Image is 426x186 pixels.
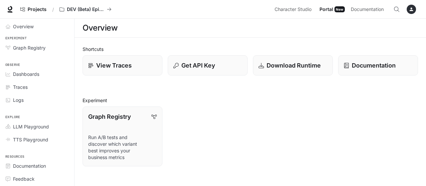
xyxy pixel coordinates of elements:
[3,68,72,80] a: Dashboards
[3,21,72,32] a: Overview
[88,112,131,121] p: Graph Registry
[3,173,72,185] a: Feedback
[253,55,333,76] a: Download Runtime
[13,136,48,143] span: TTS Playground
[13,123,49,130] span: LLM Playground
[83,97,418,104] h2: Experiment
[83,46,418,53] h2: Shortcuts
[83,106,162,166] a: Graph RegistryRun A/B tests and discover which variant best improves your business metrics
[352,61,396,70] p: Documentation
[13,96,24,103] span: Logs
[168,55,248,76] button: Get API Key
[3,81,72,93] a: Traces
[317,3,347,16] a: PortalNew
[13,84,28,91] span: Traces
[319,5,333,14] span: Portal
[13,44,46,51] span: Graph Registry
[338,55,418,76] a: Documentation
[3,42,72,54] a: Graph Registry
[17,3,50,16] a: Go to projects
[390,3,403,16] button: Open Command Menu
[67,7,104,12] p: DEV (Beta) Episode 1 - Crisis Unit
[3,160,72,172] a: Documentation
[83,21,117,35] h1: Overview
[3,134,72,145] a: TTS Playground
[13,175,35,182] span: Feedback
[275,5,312,14] span: Character Studio
[13,23,34,30] span: Overview
[181,61,215,70] p: Get API Key
[351,5,384,14] span: Documentation
[96,61,132,70] p: View Traces
[272,3,316,16] a: Character Studio
[57,3,114,16] button: All workspaces
[88,134,157,161] p: Run A/B tests and discover which variant best improves your business metrics
[13,162,46,169] span: Documentation
[3,94,72,106] a: Logs
[3,121,72,132] a: LLM Playground
[50,6,57,13] div: /
[83,55,162,76] a: View Traces
[13,71,39,78] span: Dashboards
[267,61,321,70] p: Download Runtime
[348,3,389,16] a: Documentation
[334,6,345,12] div: New
[28,7,47,12] span: Projects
